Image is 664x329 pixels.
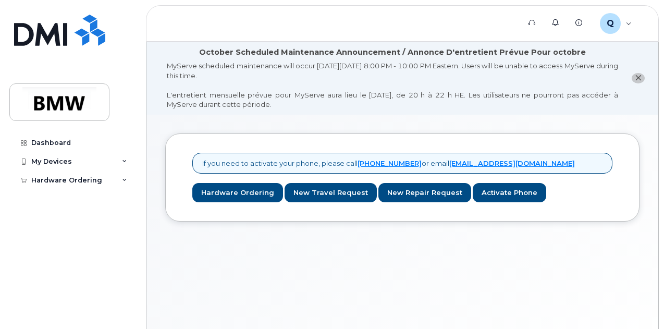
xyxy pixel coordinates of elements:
a: Activate Phone [473,183,546,202]
a: [PHONE_NUMBER] [358,159,422,167]
a: New Travel Request [285,183,377,202]
a: New Repair Request [378,183,471,202]
div: MyServe scheduled maintenance will occur [DATE][DATE] 8:00 PM - 10:00 PM Eastern. Users will be u... [167,61,618,109]
p: If you need to activate your phone, please call or email [202,159,575,168]
div: October Scheduled Maintenance Announcement / Annonce D'entretient Prévue Pour octobre [199,47,586,58]
a: Hardware Ordering [192,183,283,202]
a: [EMAIL_ADDRESS][DOMAIN_NAME] [449,159,575,167]
button: close notification [632,73,645,84]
